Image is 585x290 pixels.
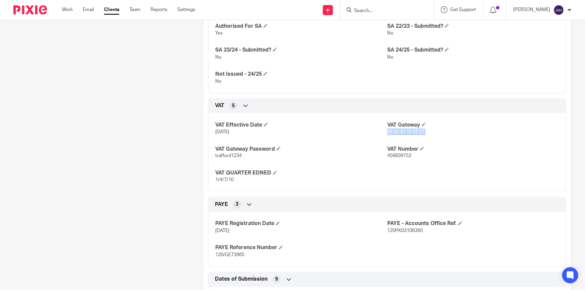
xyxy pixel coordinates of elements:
h4: VAT Number [387,146,559,153]
span: [DATE] [215,229,229,233]
a: Reports [151,6,167,13]
h4: VAT Gateway Password [215,146,387,153]
span: Yes [215,31,223,35]
h4: SA 24/25 - Submitted? [387,47,559,54]
a: Settings [177,6,195,13]
h4: VAT Effective Date [215,122,387,129]
h4: VAT QUARTER EDNED [215,170,387,177]
span: 9 [275,276,278,283]
h4: SA 23/24 - Submitted? [215,47,387,54]
span: VAT [215,102,224,109]
img: svg%3E [553,5,564,15]
span: 120/GE73965 [215,253,244,258]
h4: PAYE Registration Date [215,220,387,227]
a: Email [83,6,94,13]
h4: Authorised For SA [215,23,387,30]
a: Team [129,6,140,13]
h4: PAYE Reference Number [215,244,387,251]
h4: SA 22/23 - Submitted? [387,23,559,30]
span: PAYE [215,201,228,208]
input: Search [353,8,414,14]
span: trafford1234 [215,154,242,158]
h4: VAT Gateway [387,122,559,129]
span: Dates of Submission [215,276,268,283]
span: 5 [232,102,235,109]
span: 69 30 41 15 59 27 [387,130,424,134]
span: [DATE] [215,130,229,134]
span: Get Support [450,7,476,12]
span: 3 [236,201,238,208]
span: 120PK03106360 [387,229,423,233]
a: Clients [104,6,119,13]
h4: PAYE - Accounts Office Ref. [387,220,559,227]
p: [PERSON_NAME] [513,6,550,13]
span: 1/4/7/10 [215,178,234,183]
span: No [387,31,393,35]
span: No [215,55,221,60]
h4: Not Issued - 24/25 [215,71,387,78]
span: No [387,55,393,60]
span: No [215,79,221,84]
img: Pixie [13,5,47,14]
span: 456839152 [387,154,411,158]
a: Work [62,6,73,13]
